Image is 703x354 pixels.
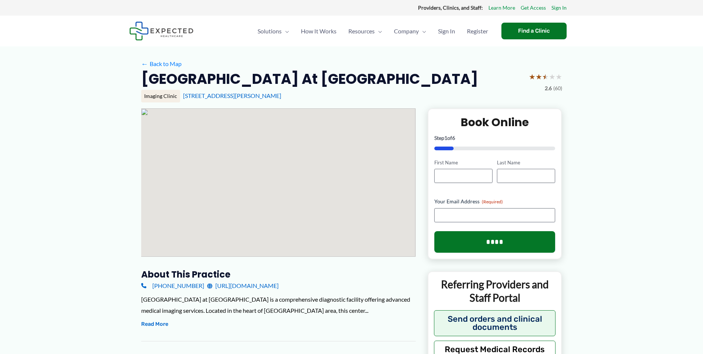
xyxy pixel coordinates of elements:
span: ★ [542,70,549,83]
span: Solutions [258,18,282,44]
h2: Book Online [434,115,556,130]
label: First Name [434,159,493,166]
a: SolutionsMenu Toggle [252,18,295,44]
span: Menu Toggle [282,18,289,44]
strong: Providers, Clinics, and Staff: [418,4,483,11]
span: (Required) [482,199,503,204]
a: Sign In [432,18,461,44]
nav: Primary Site Navigation [252,18,494,44]
button: Read More [141,320,168,329]
a: CompanyMenu Toggle [388,18,432,44]
span: Company [394,18,419,44]
span: (60) [553,83,562,93]
span: ★ [556,70,562,83]
span: 2.6 [545,83,552,93]
a: Find a Clinic [501,23,567,39]
span: 6 [452,135,455,141]
button: Send orders and clinical documents [434,310,556,336]
span: Sign In [438,18,455,44]
a: Sign In [551,3,567,13]
a: Learn More [488,3,515,13]
p: Referring Providers and Staff Portal [434,278,556,305]
span: How It Works [301,18,336,44]
span: ★ [535,70,542,83]
a: Register [461,18,494,44]
span: 1 [444,135,447,141]
label: Last Name [497,159,555,166]
span: ← [141,60,148,67]
img: Expected Healthcare Logo - side, dark font, small [129,22,193,40]
span: Menu Toggle [375,18,382,44]
a: How It Works [295,18,342,44]
a: [URL][DOMAIN_NAME] [207,280,279,291]
a: [STREET_ADDRESS][PERSON_NAME] [183,92,281,99]
p: Step of [434,135,556,141]
h2: [GEOGRAPHIC_DATA] at [GEOGRAPHIC_DATA] [141,70,478,88]
a: ←Back to Map [141,58,182,69]
a: [PHONE_NUMBER] [141,280,204,291]
div: Imaging Clinic [141,90,180,102]
a: ResourcesMenu Toggle [342,18,388,44]
span: Resources [348,18,375,44]
div: [GEOGRAPHIC_DATA] at [GEOGRAPHIC_DATA] is a comprehensive diagnostic facility offering advanced m... [141,294,416,316]
span: Menu Toggle [419,18,426,44]
span: ★ [549,70,556,83]
label: Your Email Address [434,198,556,205]
span: Register [467,18,488,44]
a: Get Access [521,3,546,13]
h3: About this practice [141,269,416,280]
span: ★ [529,70,535,83]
